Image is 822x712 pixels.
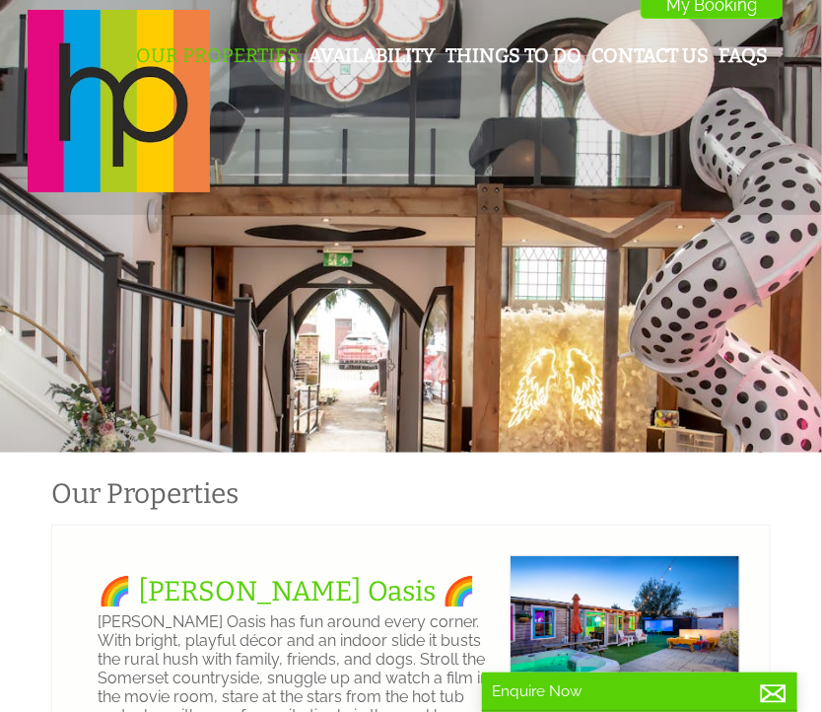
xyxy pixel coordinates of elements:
[445,44,582,67] a: Things To Do
[591,44,709,67] a: Contact Us
[492,682,788,700] p: Enquire Now
[98,575,476,607] a: 🌈 [PERSON_NAME] Oasis 🌈
[308,44,436,67] a: Availability
[510,555,740,705] img: Oasis_-_reshoot_Low_res_25-07-03-0048.original.JPG
[28,10,210,192] img: Halula Properties
[719,44,768,67] a: FAQs
[136,44,299,67] a: Our Properties
[51,477,447,510] h1: Our Properties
